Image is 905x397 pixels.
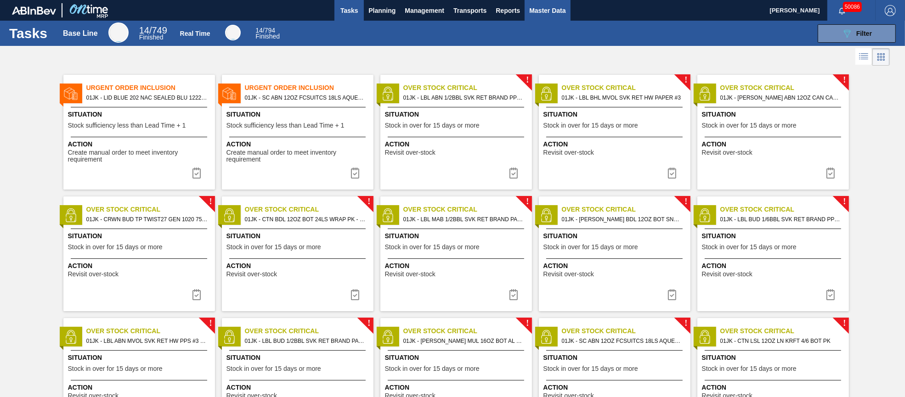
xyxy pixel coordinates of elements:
[702,140,847,149] span: Action
[226,122,345,129] span: Stock sufficiency less than Lead Time + 1
[255,28,280,39] div: Real Time
[9,28,50,39] h1: Tasks
[661,164,683,182] button: icon-task complete
[245,83,373,93] span: Urgent Order Inclusion
[186,285,208,304] button: icon-task complete
[702,122,797,129] span: Stock in over for 15 days or more
[226,383,371,392] span: Action
[453,5,486,16] span: Transports
[339,5,359,16] span: Tasks
[226,140,371,149] span: Action
[245,326,373,336] span: Over Stock Critical
[508,168,519,179] img: icon-task complete
[702,261,847,271] span: Action
[825,289,836,300] img: icon-task complete
[245,336,366,346] span: 01JK - LBL BUD 1/2BBL SVK RET BRAND PAPER #4 5.0%
[529,5,566,16] span: Master Data
[350,289,361,300] img: icon-task complete
[245,205,373,214] span: Over Stock Critical
[508,289,519,300] img: icon-task complete
[68,271,119,278] span: Revisit over-stock
[698,208,712,222] img: status
[543,140,688,149] span: Action
[68,383,213,392] span: Action
[381,87,395,101] img: status
[226,271,277,278] span: Revisit over-stock
[385,231,530,241] span: Situation
[139,25,167,35] span: / 749
[684,77,687,84] span: !
[543,271,594,278] span: Revisit over-stock
[702,383,847,392] span: Action
[385,140,530,149] span: Action
[68,365,163,372] span: Stock in over for 15 days or more
[818,24,896,43] button: Filter
[503,164,525,182] button: icon-task complete
[64,208,78,222] img: status
[344,285,366,304] div: Complete task: 6938365
[856,30,872,37] span: Filter
[226,231,371,241] span: Situation
[843,198,846,205] span: !
[186,285,208,304] div: Complete task: 6938361
[543,244,638,251] span: Stock in over for 15 days or more
[191,289,202,300] img: icon-task complete
[403,93,525,103] span: 01JK - LBL ABN 1/2BBL SVK RET BRAND PPS #4
[702,271,752,278] span: Revisit over-stock
[720,93,842,103] span: 01JK - CARR ABN 12OZ CAN CAN PK 15/12 CAN AQUEOUS COATING
[64,330,78,344] img: status
[684,320,687,327] span: !
[86,214,208,224] span: 01JK - CRWN BUD TP TWIST27 GEN 1020 75# 1-COLR
[562,93,683,103] span: 01JK - LBL BHL MVOL SVK RET HW PAPER #3
[702,365,797,372] span: Stock in over for 15 days or more
[226,353,371,363] span: Situation
[86,93,208,103] span: 01JK - LID BLUE 202 NAC SEALED BLU 1222 MCC EPOXY
[68,140,213,149] span: Action
[403,326,532,336] span: Over Stock Critical
[702,110,847,119] span: Situation
[381,330,395,344] img: status
[820,285,842,304] button: icon-task complete
[222,330,236,344] img: status
[344,164,366,182] div: Complete task: 6939189
[63,29,98,38] div: Base Line
[843,320,846,327] span: !
[68,261,213,271] span: Action
[245,93,366,103] span: 01JK - SC ABN 12OZ FCSUITCS 18LS AQUEOUS COATING
[344,164,366,182] button: icon-task complete
[820,164,842,182] button: icon-task complete
[86,205,215,214] span: Over Stock Critical
[405,5,444,16] span: Management
[385,365,480,372] span: Stock in over for 15 days or more
[350,168,361,179] img: icon-task complete
[562,336,683,346] span: 01JK - SC ABN 12OZ FCSUITCS 18LS AQUEOUS COATING
[539,208,553,222] img: status
[368,5,396,16] span: Planning
[385,110,530,119] span: Situation
[698,87,712,101] img: status
[526,320,529,327] span: !
[526,77,529,84] span: !
[403,83,532,93] span: Over Stock Critical
[661,285,683,304] div: Complete task: 6938431
[562,326,690,336] span: Over Stock Critical
[872,48,890,66] div: Card Vision
[222,87,236,101] img: status
[526,198,529,205] span: !
[86,83,215,93] span: Urgent Order Inclusion
[68,122,186,129] span: Stock sufficiency less than Lead Time + 1
[226,149,371,163] span: Create manual order to meet inventory requirement
[255,27,263,34] span: 14
[381,208,395,222] img: status
[720,214,842,224] span: 01JK - LBL BUD 1/6BBL SVK RET BRAND PPS #4
[385,122,480,129] span: Stock in over for 15 days or more
[661,285,683,304] button: icon-task complete
[385,261,530,271] span: Action
[403,336,525,346] span: 01JK - CARR MUL 16OZ BOT AL BOT 8/16 AB
[86,336,208,346] span: 01JK - LBL ABN MVOL SVK RET HW PPS #3 5.0%
[503,285,525,304] div: Complete task: 6938379
[667,168,678,179] img: icon-task complete
[86,326,215,336] span: Over Stock Critical
[186,164,208,182] button: icon-task complete
[684,198,687,205] span: !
